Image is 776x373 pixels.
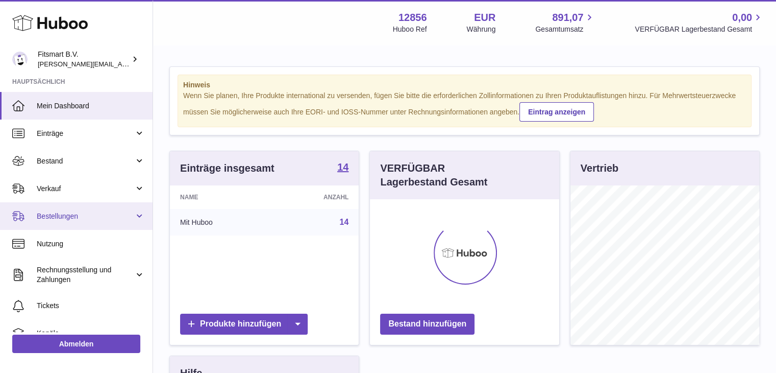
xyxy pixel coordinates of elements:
img: jonathan@leaderoo.com [12,52,28,67]
h3: Einträge insgesamt [180,161,274,175]
span: Einträge [37,129,134,138]
strong: 12856 [398,11,427,25]
span: Kanäle [37,329,145,338]
span: Gesamtumsatz [535,25,595,34]
strong: Hinweis [183,80,746,90]
h3: Vertrieb [581,161,618,175]
div: Huboo Ref [393,25,427,34]
span: Bestand [37,156,134,166]
th: Anzahl [271,185,359,209]
a: Abmelden [12,335,140,353]
span: Rechnungsstellung und Zahlungen [37,265,134,285]
a: Bestand hinzufügen [380,314,474,335]
td: Mit Huboo [170,209,271,236]
strong: 14 [337,162,348,172]
a: 14 [337,162,348,174]
a: 14 [340,218,349,226]
a: 0,00 VERFÜGBAR Lagerbestand Gesamt [635,11,764,34]
div: Fitsmart B.V. [38,50,130,69]
a: Produkte hinzufügen [180,314,308,335]
span: Nutzung [37,239,145,249]
div: Währung [467,25,496,34]
span: 0,00 [732,11,752,25]
a: Eintrag anzeigen [519,102,594,122]
span: Mein Dashboard [37,101,145,111]
span: 891,07 [552,11,583,25]
strong: EUR [474,11,495,25]
div: Wenn Sie planen, Ihre Produkte international zu versenden, fügen Sie bitte die erforderlichen Zol... [183,91,746,122]
span: [PERSON_NAME][EMAIL_ADDRESS][DOMAIN_NAME] [38,60,205,68]
span: VERFÜGBAR Lagerbestand Gesamt [635,25,764,34]
a: 891,07 Gesamtumsatz [535,11,595,34]
span: Bestellungen [37,212,134,221]
th: Name [170,185,271,209]
h3: VERFÜGBAR Lagerbestand Gesamt [380,161,513,189]
span: Verkauf [37,184,134,194]
span: Tickets [37,301,145,311]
